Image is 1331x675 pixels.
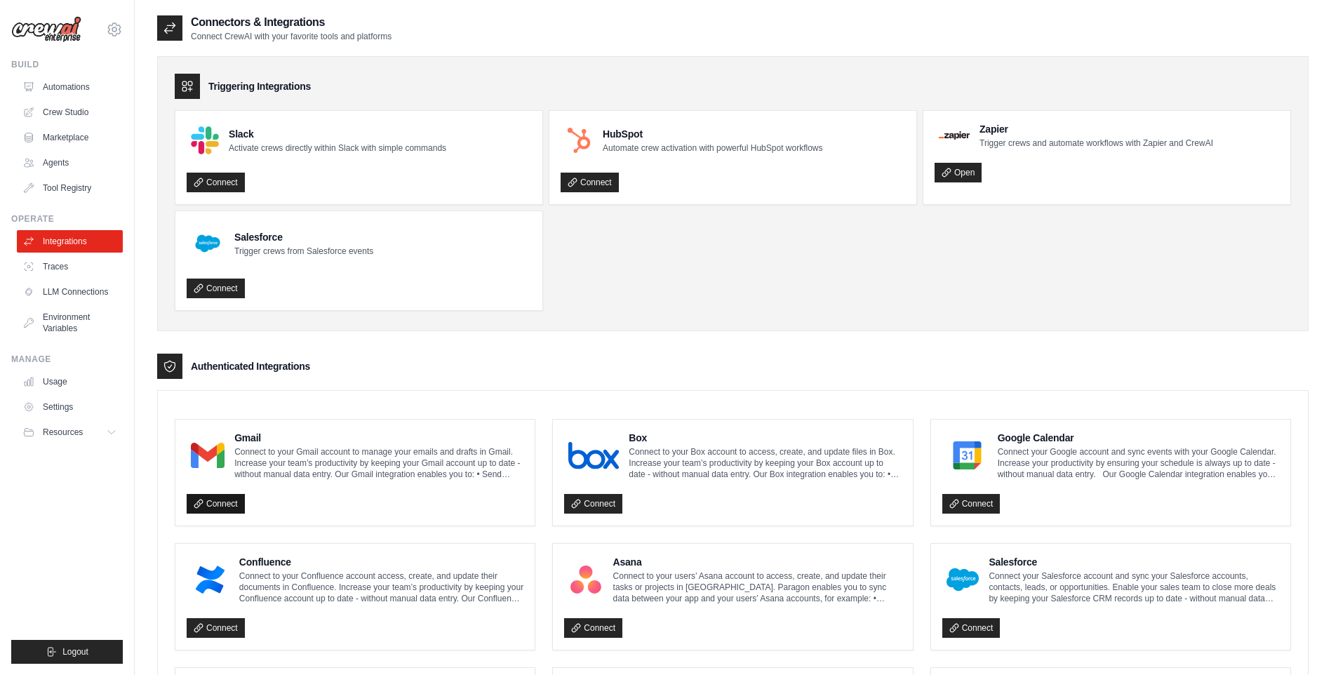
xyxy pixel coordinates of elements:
[229,127,446,141] h4: Slack
[17,101,123,123] a: Crew Studio
[187,494,245,514] a: Connect
[17,126,123,149] a: Marketplace
[234,431,523,445] h4: Gmail
[942,494,1001,514] a: Connect
[191,359,310,373] h3: Authenticated Integrations
[234,230,373,244] h4: Salesforce
[239,570,524,604] p: Connect to your Confluence account access, create, and update their documents in Confluence. Incr...
[564,618,622,638] a: Connect
[234,246,373,257] p: Trigger crews from Salesforce events
[191,126,219,154] img: Slack Logo
[17,281,123,303] a: LLM Connections
[239,555,524,569] h4: Confluence
[613,570,902,604] p: Connect to your users’ Asana account to access, create, and update their tasks or projects in [GE...
[17,152,123,174] a: Agents
[17,370,123,393] a: Usage
[191,31,392,42] p: Connect CrewAI with your favorite tools and platforms
[191,227,225,260] img: Salesforce Logo
[62,646,88,657] span: Logout
[11,213,123,225] div: Operate
[998,446,1279,480] p: Connect your Google account and sync events with your Google Calendar. Increase your productivity...
[191,14,392,31] h2: Connectors & Integrations
[11,16,81,43] img: Logo
[17,421,123,443] button: Resources
[947,441,988,469] img: Google Calendar Logo
[998,431,1279,445] h4: Google Calendar
[17,255,123,278] a: Traces
[989,555,1279,569] h4: Salesforce
[17,396,123,418] a: Settings
[935,163,982,182] a: Open
[979,122,1213,136] h4: Zapier
[43,427,83,438] span: Resources
[979,138,1213,149] p: Trigger crews and automate workflows with Zapier and CrewAI
[613,555,902,569] h4: Asana
[561,173,619,192] a: Connect
[191,566,229,594] img: Confluence Logo
[17,76,123,98] a: Automations
[629,446,901,480] p: Connect to your Box account to access, create, and update files in Box. Increase your team’s prod...
[191,441,225,469] img: Gmail Logo
[947,566,979,594] img: Salesforce Logo
[187,173,245,192] a: Connect
[564,494,622,514] a: Connect
[17,177,123,199] a: Tool Registry
[11,59,123,70] div: Build
[603,142,822,154] p: Automate crew activation with powerful HubSpot workflows
[565,126,593,154] img: HubSpot Logo
[234,446,523,480] p: Connect to your Gmail account to manage your emails and drafts in Gmail. Increase your team’s pro...
[942,618,1001,638] a: Connect
[11,354,123,365] div: Manage
[187,279,245,298] a: Connect
[939,131,970,140] img: Zapier Logo
[187,618,245,638] a: Connect
[989,570,1279,604] p: Connect your Salesforce account and sync your Salesforce accounts, contacts, leads, or opportunit...
[568,566,603,594] img: Asana Logo
[11,640,123,664] button: Logout
[208,79,311,93] h3: Triggering Integrations
[17,230,123,253] a: Integrations
[17,306,123,340] a: Environment Variables
[229,142,446,154] p: Activate crews directly within Slack with simple commands
[629,431,901,445] h4: Box
[603,127,822,141] h4: HubSpot
[568,441,619,469] img: Box Logo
